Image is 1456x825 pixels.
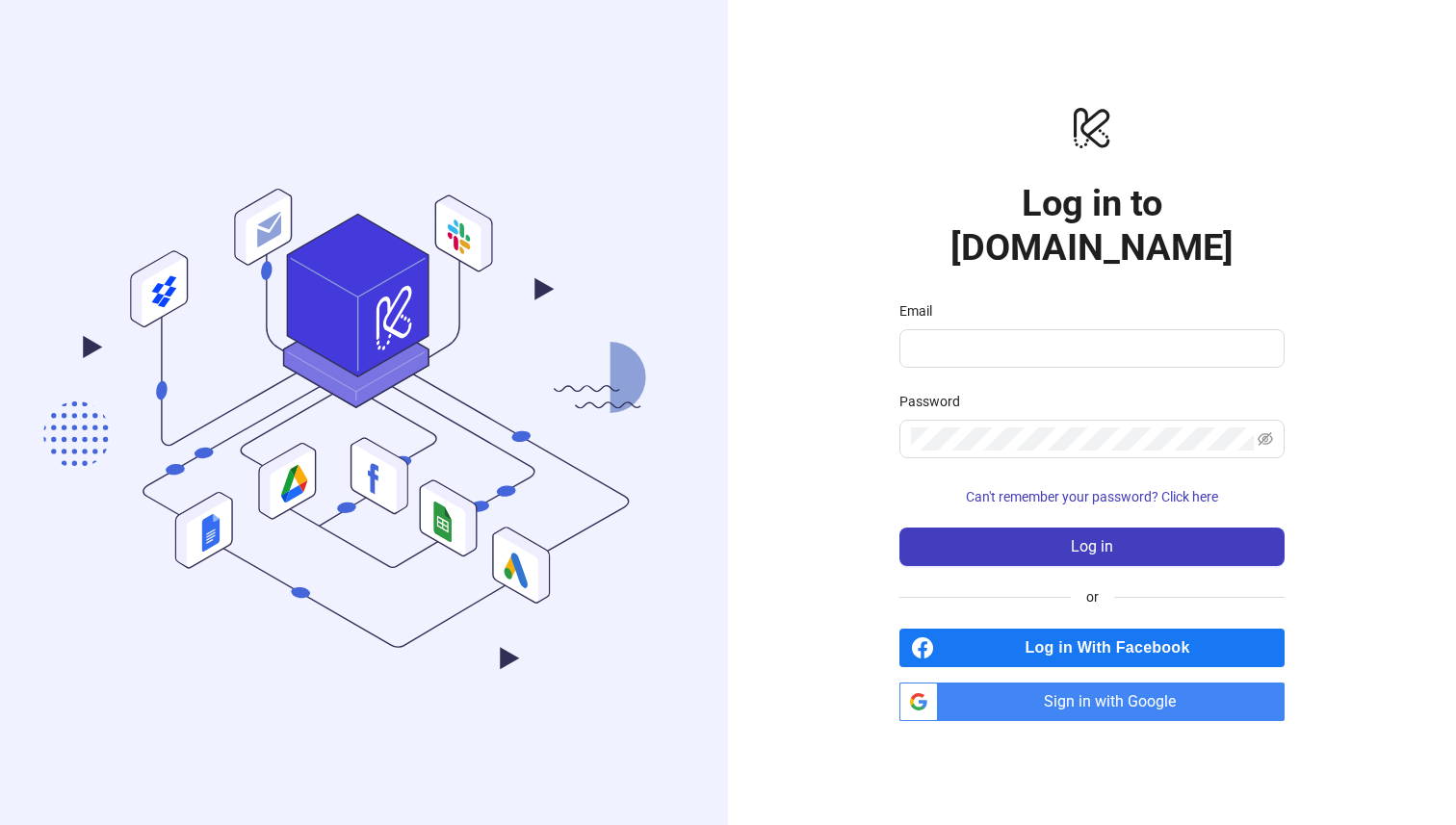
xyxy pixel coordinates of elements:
label: Email [899,300,945,322]
a: Log in With Facebook [899,629,1285,667]
span: or [1071,586,1114,607]
a: Can't remember your password? Click here [899,489,1285,504]
button: Log in [899,528,1285,566]
span: Log in [1071,538,1113,555]
button: Can't remember your password? Click here [899,481,1285,512]
span: Can't remember your password? Click here [966,489,1218,504]
a: Sign in with Google [899,683,1285,721]
span: eye-invisible [1258,431,1273,447]
input: Password [911,427,1254,451]
label: Password [899,391,973,412]
input: Email [911,337,1269,360]
span: Log in With Facebook [942,629,1285,667]
h1: Log in to [DOMAIN_NAME] [899,181,1285,270]
span: Sign in with Google [946,683,1285,721]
